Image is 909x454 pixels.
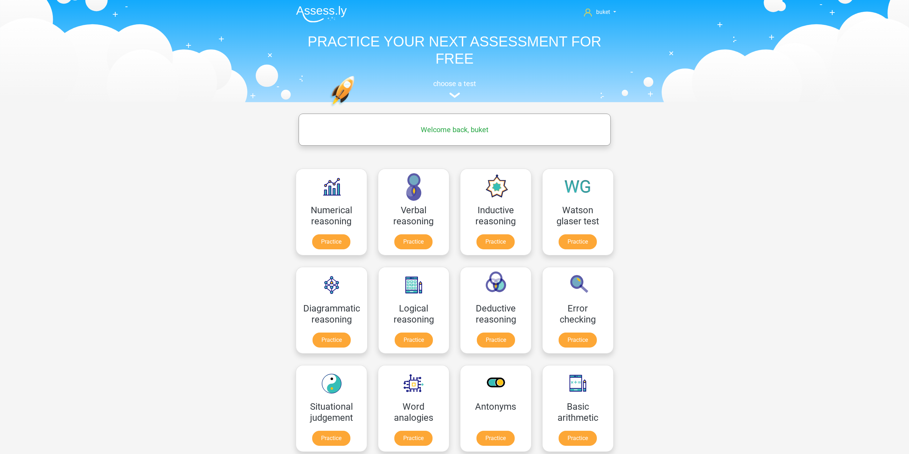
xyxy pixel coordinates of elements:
[312,234,350,249] a: Practice
[394,431,433,446] a: Practice
[302,125,607,134] h5: Welcome back, buket
[596,9,610,15] span: buket
[296,6,347,23] img: Assessly
[581,8,619,16] a: buket
[476,234,515,249] a: Practice
[476,431,515,446] a: Practice
[395,333,433,348] a: Practice
[559,333,597,348] a: Practice
[477,333,515,348] a: Practice
[290,33,619,67] h1: PRACTICE YOUR NEXT ASSESSMENT FOR FREE
[559,431,597,446] a: Practice
[312,431,350,446] a: Practice
[449,93,460,98] img: assessment
[559,234,597,249] a: Practice
[290,79,619,88] h5: choose a test
[313,333,351,348] a: Practice
[394,234,433,249] a: Practice
[290,79,619,98] a: choose a test
[330,76,382,140] img: practice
